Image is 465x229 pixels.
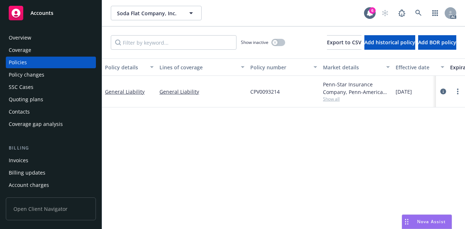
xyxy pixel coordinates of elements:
[411,6,426,20] a: Search
[9,69,44,81] div: Policy changes
[9,44,31,56] div: Coverage
[241,39,268,45] span: Show inactive
[105,88,145,95] a: General Liability
[9,106,30,118] div: Contacts
[159,88,244,95] a: General Liability
[9,32,31,44] div: Overview
[6,57,96,68] a: Policies
[327,35,361,50] button: Export to CSV
[364,39,415,46] span: Add historical policy
[9,167,45,179] div: Billing updates
[6,155,96,166] a: Invoices
[102,58,157,76] button: Policy details
[395,6,409,20] a: Report a Bug
[6,94,96,105] a: Quoting plans
[250,64,309,71] div: Policy number
[364,35,415,50] button: Add historical policy
[105,64,146,71] div: Policy details
[247,58,320,76] button: Policy number
[396,64,436,71] div: Effective date
[9,179,49,191] div: Account charges
[6,69,96,81] a: Policy changes
[6,81,96,93] a: SSC Cases
[453,87,462,96] a: more
[6,144,96,152] div: Billing
[9,118,63,130] div: Coverage gap analysis
[111,35,236,50] input: Filter by keyword...
[402,215,411,229] div: Drag to move
[369,7,376,14] div: 6
[6,106,96,118] a: Contacts
[327,39,361,46] span: Export to CSV
[323,96,390,102] span: Show all
[418,35,456,50] button: Add BOR policy
[439,87,448,96] a: circleInformation
[250,88,280,95] span: CPV0093214
[6,179,96,191] a: Account charges
[31,10,53,16] span: Accounts
[402,214,452,229] button: Nova Assist
[428,6,442,20] a: Switch app
[417,218,446,225] span: Nova Assist
[396,88,412,95] span: [DATE]
[418,39,456,46] span: Add BOR policy
[6,44,96,56] a: Coverage
[378,6,392,20] a: Start snowing
[6,167,96,179] a: Billing updates
[117,9,180,17] span: Soda Flat Company, Inc.
[393,58,447,76] button: Effective date
[9,94,43,105] div: Quoting plans
[159,64,236,71] div: Lines of coverage
[157,58,247,76] button: Lines of coverage
[9,81,33,93] div: SSC Cases
[323,81,390,96] div: Penn-Star Insurance Company, Penn-America Group, XPT Specialty
[6,118,96,130] a: Coverage gap analysis
[6,3,96,23] a: Accounts
[9,57,27,68] div: Policies
[323,64,382,71] div: Market details
[6,197,96,220] span: Open Client Navigator
[320,58,393,76] button: Market details
[9,155,28,166] div: Invoices
[6,32,96,44] a: Overview
[111,6,202,20] button: Soda Flat Company, Inc.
